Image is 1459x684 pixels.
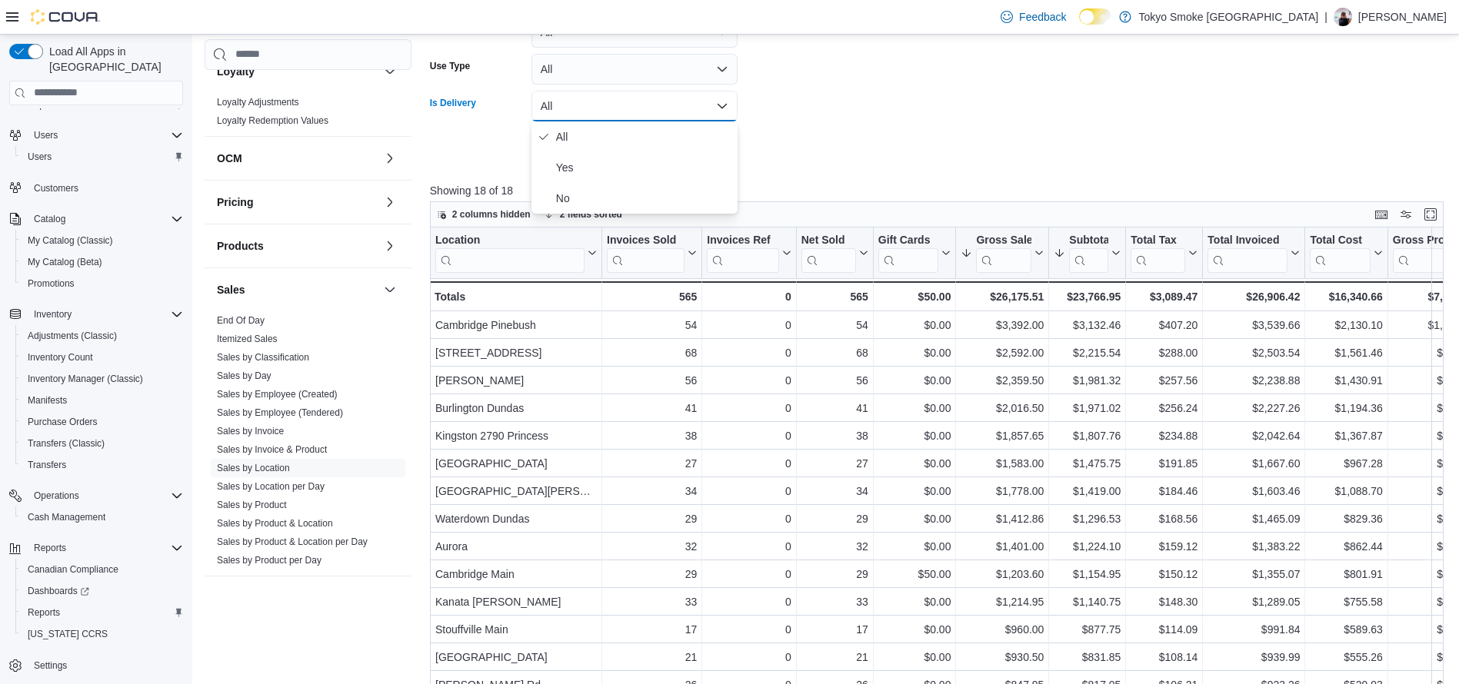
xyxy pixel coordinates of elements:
span: Users [28,126,183,144]
span: 2 columns hidden [452,208,531,221]
div: $1,561.46 [1310,344,1382,362]
div: 38 [801,427,868,445]
div: $1,583.00 [961,454,1044,473]
span: Loyalty Adjustments [217,95,299,108]
span: Sales by Product & Location [217,516,333,529]
p: Tokyo Smoke [GEOGRAPHIC_DATA] [1139,8,1319,26]
button: Users [3,125,189,146]
span: Settings [34,659,67,672]
span: Inventory Count [22,348,183,367]
button: Reports [28,539,72,557]
input: Dark Mode [1079,8,1111,25]
div: Invoices Ref [707,233,778,247]
a: Sales by Product per Day [217,554,321,565]
button: OCM [217,150,378,165]
button: 2 columns hidden [431,205,537,224]
span: Sales by Employee (Created) [217,387,338,400]
span: Sales by Classification [217,350,309,363]
a: Inventory Manager (Classic) [22,370,149,388]
label: Is Delivery [430,97,476,109]
a: End Of Day [217,314,265,325]
span: Washington CCRS [22,625,183,643]
div: 56 [801,371,868,390]
button: Operations [3,485,189,506]
span: Manifests [28,394,67,407]
span: End Of Day [217,314,265,326]
div: Subtotal [1069,233,1108,247]
div: 29 [801,510,868,528]
p: Showing 18 of 18 [430,183,1454,198]
a: My Catalog (Classic) [22,231,119,250]
div: $2,503.54 [1208,344,1300,362]
span: Settings [28,656,183,675]
div: [STREET_ADDRESS] [435,344,597,362]
div: $0.00 [878,482,951,500]
button: Invoices Sold [607,233,697,272]
span: Sales by Employee (Tendered) [217,406,343,418]
label: Use Type [430,60,470,72]
button: Inventory Manager (Classic) [15,368,189,390]
span: My Catalog (Beta) [22,253,183,271]
div: $0.00 [878,427,951,445]
h3: Pricing [217,194,253,209]
span: Sales by Location [217,461,290,473]
div: Net Sold [801,233,856,272]
div: $0.00 [878,454,951,473]
a: Sales by Day [217,370,271,380]
span: Sales by Invoice [217,424,284,437]
div: Invoices Ref [707,233,778,272]
div: $16,340.66 [1310,287,1382,306]
span: Load All Apps in [GEOGRAPHIC_DATA] [43,44,183,75]
span: Purchase Orders [28,416,98,428]
div: Totals [435,287,597,306]
div: Total Tax [1131,233,1185,272]
a: Inventory Count [22,348,99,367]
button: Transfers (Classic) [15,433,189,454]
span: My Catalog (Classic) [22,231,183,250]
button: Sales [217,281,378,297]
span: Operations [28,486,183,505]
button: Sales [381,280,399,298]
a: Settings [28,656,73,675]
button: Gross Sales [961,233,1044,272]
button: Catalog [3,208,189,230]
div: $0.00 [878,399,951,417]
div: $1,857.65 [961,427,1044,445]
a: Sales by Product & Location [217,517,333,528]
h3: Sales [217,281,245,297]
div: $2,016.50 [961,399,1044,417]
div: $1,412.86 [961,510,1044,528]
span: [US_STATE] CCRS [28,628,108,640]
button: Cash Management [15,506,189,528]
div: Gift Card Sales [878,233,939,272]
button: Net Sold [801,233,868,272]
div: $1,419.00 [1054,482,1121,500]
div: 0 [707,316,791,334]
div: 41 [801,399,868,417]
div: 0 [707,371,791,390]
button: Products [217,237,378,253]
div: 68 [607,344,697,362]
a: Dashboards [22,582,95,600]
a: Itemized Sales [217,333,278,344]
a: Promotions [22,274,81,293]
div: $26,906.42 [1208,287,1300,306]
div: $0.00 [878,371,951,390]
button: Pricing [217,194,378,209]
a: Dashboards [15,580,189,602]
a: Canadian Compliance [22,560,125,579]
div: Location [435,233,585,247]
a: Feedback [994,2,1072,32]
a: [US_STATE] CCRS [22,625,114,643]
button: 2 fields sorted [538,205,628,224]
button: Manifests [15,390,189,411]
button: Products [381,236,399,254]
span: Dashboards [22,582,183,600]
span: Cash Management [22,508,183,526]
a: Sales by Employee (Tendered) [217,407,343,417]
a: Loyalty Redemption Values [217,115,328,125]
span: Operations [34,490,79,502]
button: Settings [3,654,189,676]
div: $1,603.46 [1208,482,1300,500]
span: Inventory Manager (Classic) [28,373,143,385]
